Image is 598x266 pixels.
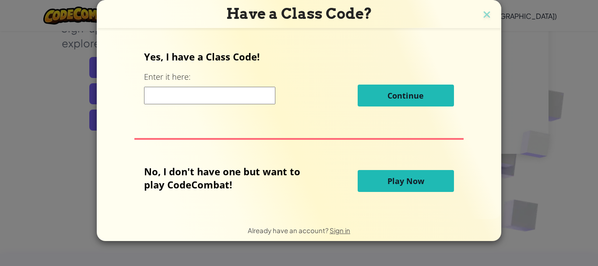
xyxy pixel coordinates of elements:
[144,71,190,82] label: Enter it here:
[226,5,372,22] span: Have a Class Code?
[387,176,424,186] span: Play Now
[248,226,330,234] span: Already have an account?
[144,50,454,63] p: Yes, I have a Class Code!
[387,90,424,101] span: Continue
[330,226,350,234] a: Sign in
[481,9,492,22] img: close icon
[358,170,454,192] button: Play Now
[358,85,454,106] button: Continue
[144,165,313,191] p: No, I don't have one but want to play CodeCombat!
